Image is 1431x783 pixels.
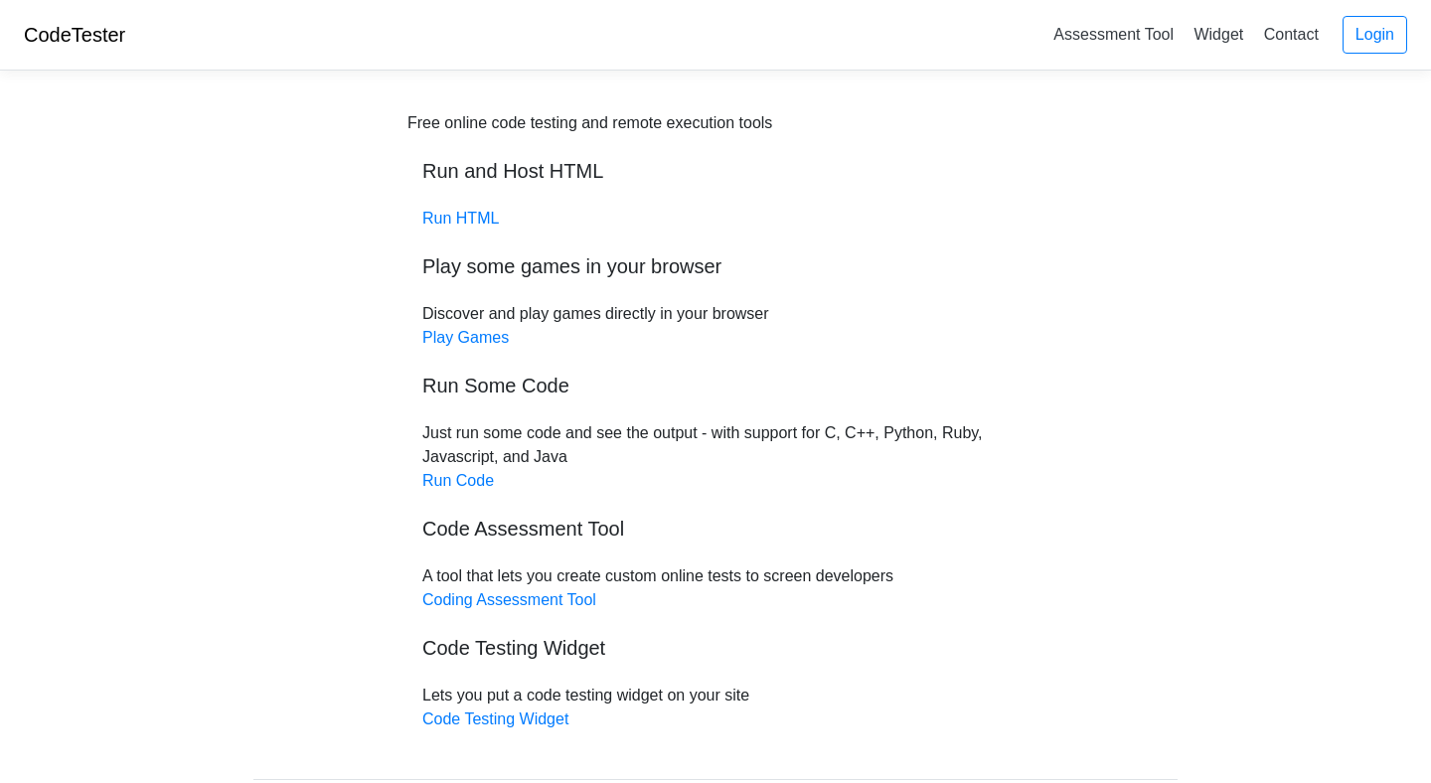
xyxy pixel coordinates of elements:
[422,329,509,346] a: Play Games
[1045,18,1182,51] a: Assessment Tool
[422,159,1009,183] h5: Run and Host HTML
[422,254,1009,278] h5: Play some games in your browser
[407,111,1024,731] div: Discover and play games directly in your browser Just run some code and see the output - with sup...
[1186,18,1251,51] a: Widget
[1343,16,1407,54] a: Login
[422,472,494,489] a: Run Code
[422,517,1009,541] h5: Code Assessment Tool
[24,24,125,46] a: CodeTester
[407,111,772,135] div: Free online code testing and remote execution tools
[422,591,596,608] a: Coding Assessment Tool
[422,710,568,727] a: Code Testing Widget
[422,210,499,227] a: Run HTML
[422,374,1009,397] h5: Run Some Code
[1256,18,1327,51] a: Contact
[422,636,1009,660] h5: Code Testing Widget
